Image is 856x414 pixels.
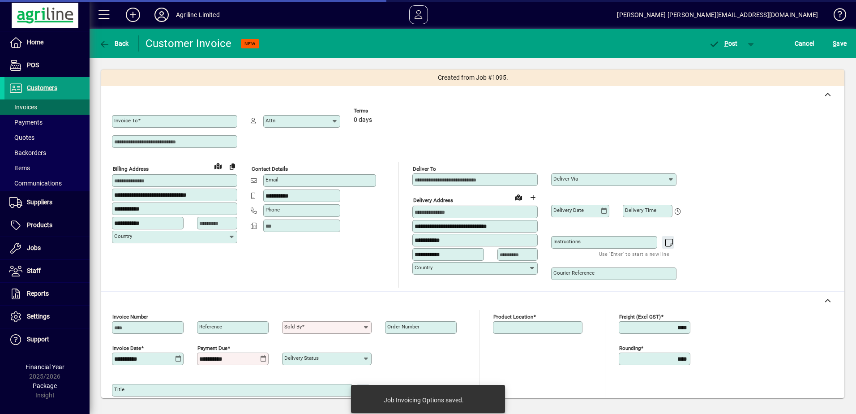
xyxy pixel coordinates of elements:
mat-label: Deliver To [413,166,436,172]
mat-label: Phone [265,207,280,213]
button: Profile [147,7,176,23]
div: [PERSON_NAME] [PERSON_NAME][EMAIL_ADDRESS][DOMAIN_NAME] [617,8,818,22]
span: Invoices [9,103,37,111]
div: Customer Invoice [146,36,232,51]
span: S [833,40,836,47]
mat-label: Product location [493,314,533,320]
mat-label: Freight (excl GST) [619,314,661,320]
span: P [724,40,728,47]
span: Terms [354,108,407,114]
span: Quotes [9,134,34,141]
span: Suppliers [27,198,52,206]
span: ost [709,40,738,47]
a: Invoices [4,99,90,115]
mat-label: Invoice To [114,117,138,124]
a: Staff [4,260,90,282]
mat-label: Deliver via [553,176,578,182]
span: Package [33,382,57,389]
mat-label: Delivery time [625,207,656,213]
a: POS [4,54,90,77]
button: Back [97,35,131,52]
span: Jobs [27,244,41,251]
a: View on map [511,190,526,204]
span: Support [27,336,49,343]
mat-label: Email [265,177,278,183]
a: Items [4,160,90,176]
span: Items [9,164,30,172]
span: Back [99,40,129,47]
mat-label: Title [114,386,124,392]
a: Quotes [4,130,90,145]
mat-label: Instructions [553,238,581,245]
mat-label: Invoice date [112,345,141,351]
mat-label: Courier Reference [553,270,595,276]
a: Products [4,214,90,237]
span: Communications [9,180,62,187]
mat-hint: Use 'Enter' to start a new line [294,397,364,407]
a: Jobs [4,237,90,259]
a: Support [4,328,90,351]
span: Staff [27,267,41,274]
mat-label: Invoice number [112,314,148,320]
a: Home [4,31,90,54]
span: 0 days [354,116,372,124]
a: Knowledge Base [827,2,845,31]
a: Payments [4,115,90,130]
div: Job Invoicing Options saved. [384,396,464,405]
a: Reports [4,283,90,305]
a: Settings [4,306,90,328]
span: Created from Job #1095. [438,73,508,82]
mat-label: Country [114,233,132,239]
mat-label: Delivery status [284,355,319,361]
div: Agriline Limited [176,8,220,22]
button: Copy to Delivery address [225,159,240,173]
span: Settings [27,313,50,320]
a: Communications [4,176,90,191]
span: Financial Year [26,363,64,371]
mat-label: Delivery date [553,207,584,213]
mat-label: Payment due [197,345,227,351]
app-page-header-button: Back [90,35,139,52]
button: Save [830,35,849,52]
span: ave [833,36,847,51]
button: Post [704,35,742,52]
a: Backorders [4,145,90,160]
mat-label: Reference [199,323,222,330]
mat-label: Attn [265,117,275,124]
span: Customers [27,84,57,91]
button: Choose address [526,190,540,205]
span: Home [27,39,43,46]
span: Reports [27,290,49,297]
button: Add [119,7,147,23]
mat-label: Rounding [619,345,641,351]
span: Payments [9,119,43,126]
span: POS [27,61,39,69]
button: Cancel [792,35,817,52]
span: Backorders [9,149,46,156]
a: Suppliers [4,191,90,214]
mat-label: Country [415,264,432,271]
span: Products [27,221,52,229]
mat-label: Sold by [284,323,302,330]
mat-hint: Use 'Enter' to start a new line [599,249,669,259]
mat-label: Order number [387,323,419,330]
a: View on map [211,159,225,173]
span: Cancel [795,36,814,51]
span: NEW [244,41,256,47]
